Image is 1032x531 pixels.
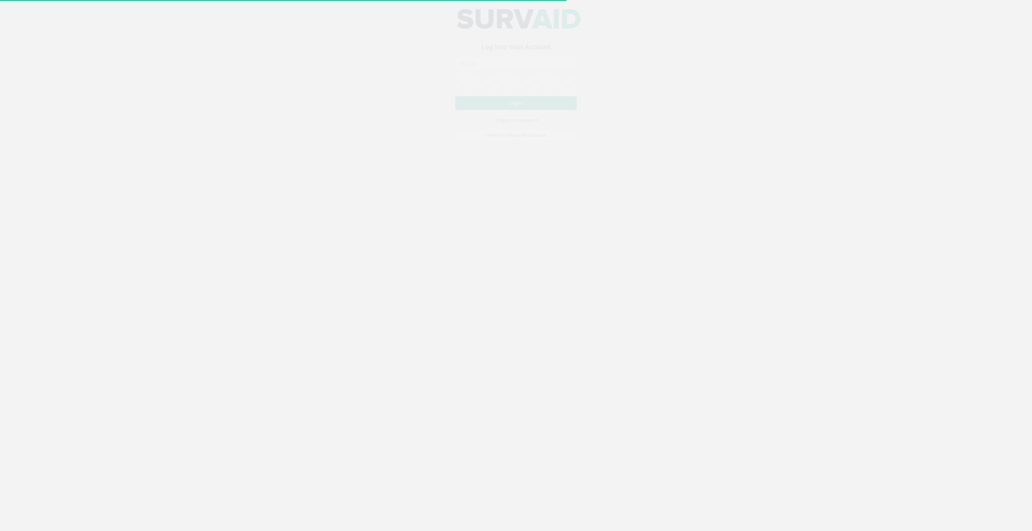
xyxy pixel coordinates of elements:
small: I forgot my password [493,124,539,130]
button: Login [455,103,577,117]
a: I want to create an account [455,136,577,148]
h3: Log Into Your Account [455,51,577,58]
a: I forgot my password [493,123,539,131]
input: Email [455,64,577,78]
